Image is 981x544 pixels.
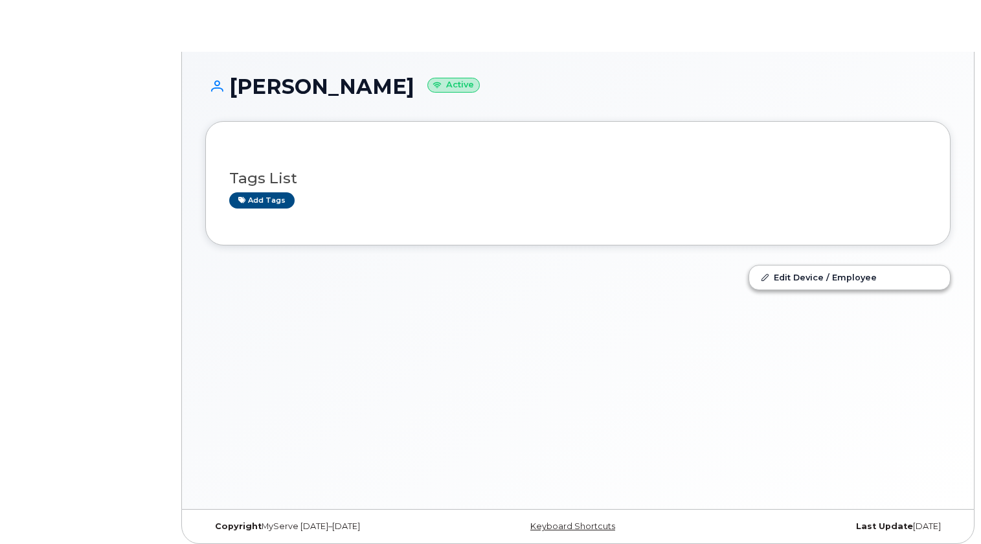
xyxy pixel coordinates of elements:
small: Active [427,78,480,93]
a: Keyboard Shortcuts [530,521,615,531]
h3: Tags List [229,170,927,187]
div: [DATE] [702,521,951,532]
strong: Last Update [856,521,913,531]
a: Edit Device / Employee [749,266,950,289]
a: Add tags [229,192,295,209]
div: MyServe [DATE]–[DATE] [205,521,454,532]
h1: [PERSON_NAME] [205,75,951,98]
strong: Copyright [215,521,262,531]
